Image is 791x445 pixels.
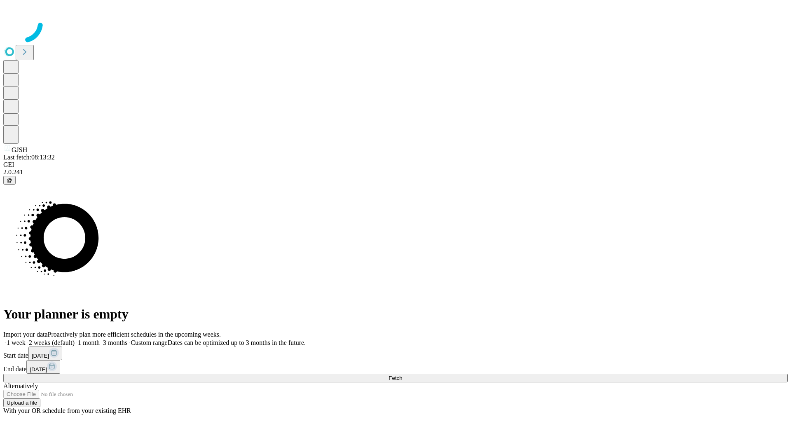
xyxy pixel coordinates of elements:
[32,353,49,359] span: [DATE]
[28,347,62,360] button: [DATE]
[3,360,788,374] div: End date
[388,375,402,381] span: Fetch
[3,382,38,389] span: Alternatively
[12,146,27,153] span: GJSH
[78,339,100,346] span: 1 month
[48,331,221,338] span: Proactively plan more efficient schedules in the upcoming weeks.
[7,339,26,346] span: 1 week
[131,339,167,346] span: Custom range
[3,374,788,382] button: Fetch
[3,398,40,407] button: Upload a file
[3,161,788,169] div: GEI
[30,366,47,372] span: [DATE]
[3,169,788,176] div: 2.0.241
[26,360,60,374] button: [DATE]
[3,307,788,322] h1: Your planner is empty
[3,347,788,360] div: Start date
[3,176,16,185] button: @
[7,177,12,183] span: @
[168,339,306,346] span: Dates can be optimized up to 3 months in the future.
[3,407,131,414] span: With your OR schedule from your existing EHR
[3,331,48,338] span: Import your data
[29,339,75,346] span: 2 weeks (default)
[103,339,127,346] span: 3 months
[3,154,55,161] span: Last fetch: 08:13:32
